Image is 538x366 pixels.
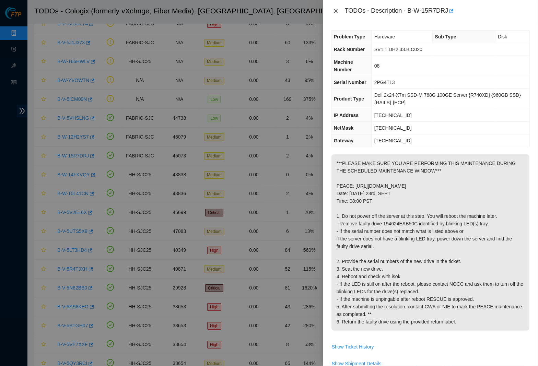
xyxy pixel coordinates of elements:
[334,80,366,85] span: Serial Number
[332,343,374,351] span: Show Ticket History
[331,341,374,352] button: Show Ticket History
[435,34,456,39] span: Sub Type
[374,125,412,131] span: [TECHNICAL_ID]
[374,80,395,85] span: 2PG4T13
[374,92,521,105] span: Dell 2x24-X7m SSD-M 768G 100GE Server {R740XD} {960GB SSD} {RAILS} {ECP}
[374,47,422,52] span: SV1.1.DH2.33.B.C020
[331,154,529,331] p: ***PLEASE MAKE SURE YOU ARE PERFORMING THIS MAINTENANCE DURING THE SCHEDULED MAINTENANCE WINDOW**...
[498,34,507,39] span: Disk
[334,125,354,131] span: NetMask
[345,5,530,16] div: TODOs - Description - B-W-15R7DRJ
[374,138,412,143] span: [TECHNICAL_ID]
[331,8,341,14] button: Close
[374,113,412,118] span: [TECHNICAL_ID]
[333,8,339,14] span: close
[334,34,365,39] span: Problem Type
[334,96,364,102] span: Product Type
[374,63,380,69] span: 08
[334,113,359,118] span: IP Address
[334,47,365,52] span: Rack Number
[334,138,354,143] span: Gateway
[334,59,353,72] span: Machine Number
[374,34,395,39] span: Hardware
